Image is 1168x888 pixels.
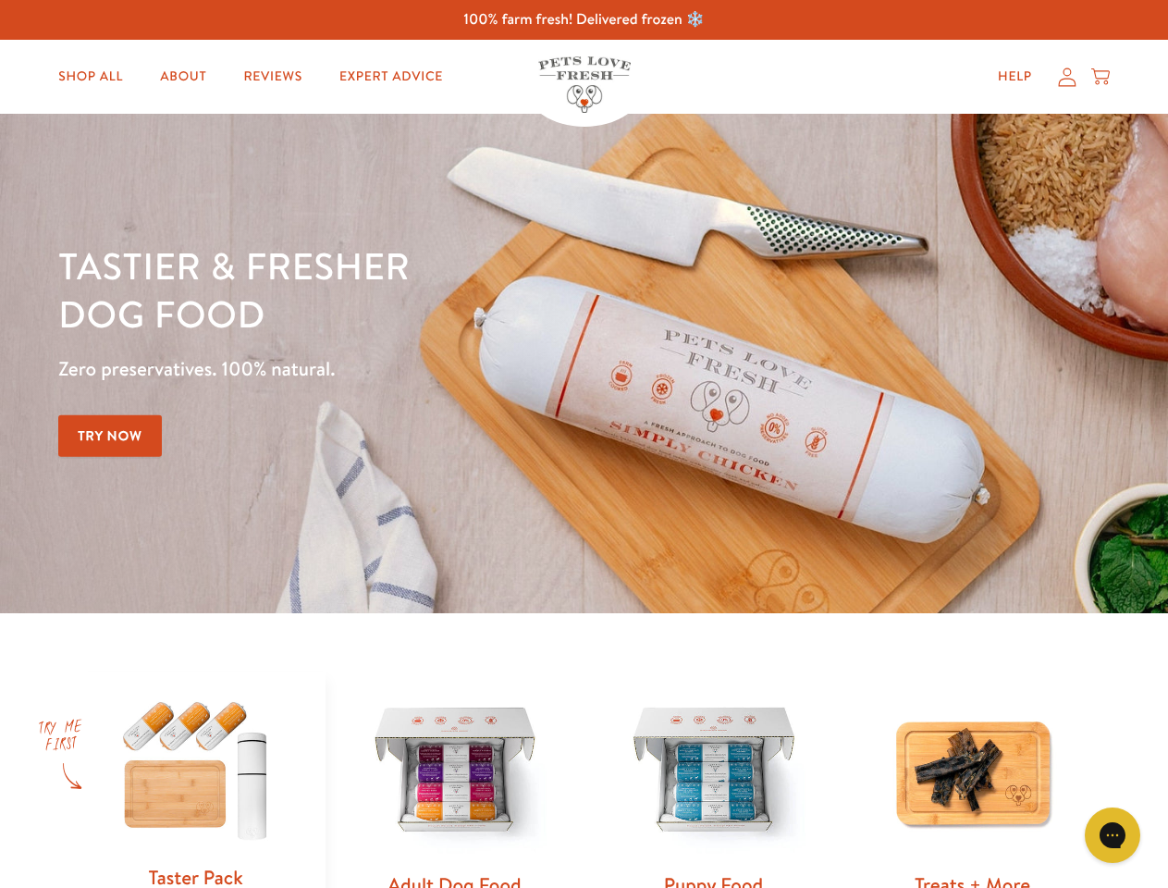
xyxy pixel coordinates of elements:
[1076,801,1150,869] iframe: Gorgias live chat messenger
[58,352,759,386] p: Zero preservatives. 100% natural.
[325,58,458,95] a: Expert Advice
[538,56,631,113] img: Pets Love Fresh
[228,58,316,95] a: Reviews
[983,58,1047,95] a: Help
[58,241,759,338] h1: Tastier & fresher dog food
[145,58,221,95] a: About
[43,58,138,95] a: Shop All
[58,415,162,457] a: Try Now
